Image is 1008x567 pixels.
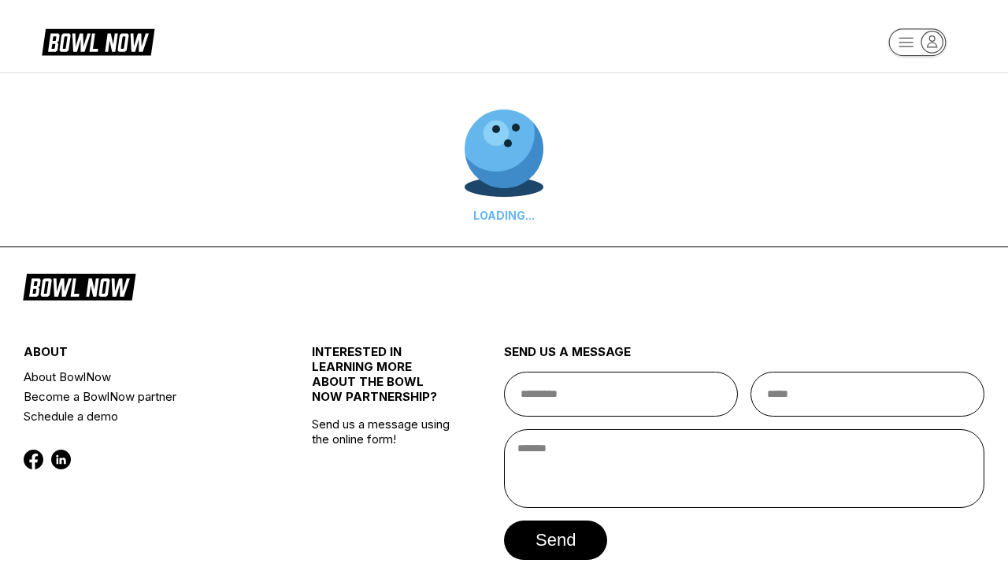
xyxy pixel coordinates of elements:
[465,209,543,222] div: LOADING...
[24,367,264,387] a: About BowlNow
[312,344,456,417] div: INTERESTED IN LEARNING MORE ABOUT THE BOWL NOW PARTNERSHIP?
[504,521,607,560] button: send
[24,344,264,367] div: about
[24,387,264,406] a: Become a BowlNow partner
[504,344,984,372] div: send us a message
[24,406,264,426] a: Schedule a demo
